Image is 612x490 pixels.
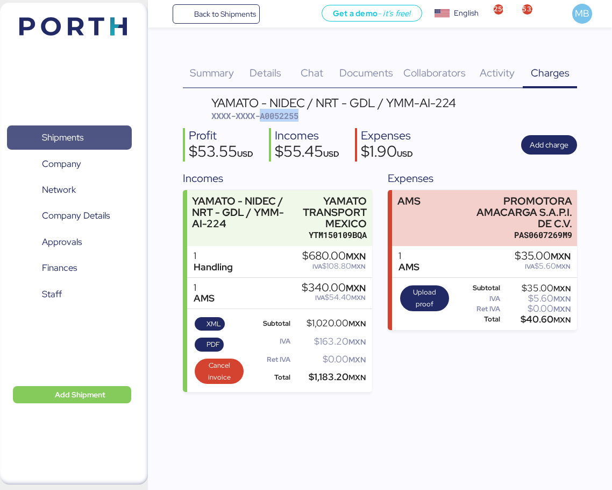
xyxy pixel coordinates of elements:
div: YAMATO TRANSPORT MEXICO [297,195,367,229]
span: IVA [525,262,535,271]
span: MXN [346,250,366,262]
div: $680.00 [302,250,366,262]
span: Shipments [42,130,83,145]
span: Upload proof [403,286,446,310]
span: Company Details [42,208,110,223]
div: $108.80 [302,262,366,270]
button: Upload proof [400,285,449,311]
span: USD [323,149,339,159]
div: Profit [189,128,253,144]
span: MXN [348,355,366,365]
span: IVA [312,262,322,271]
span: MXN [351,262,366,271]
span: USD [237,149,253,159]
span: Collaborators [403,66,466,80]
div: Total [454,316,500,323]
div: 1 [398,250,419,262]
div: $1,020.00 [293,319,366,327]
a: Company Details [7,204,132,228]
span: MXN [346,282,366,294]
span: MB [575,6,589,20]
div: $55.45 [275,144,339,162]
span: IVA [315,293,325,302]
div: English [454,8,479,19]
button: Add Shipment [13,386,131,403]
div: IVA [454,295,500,303]
div: Handling [194,262,233,273]
span: Summary [190,66,234,80]
span: MXN [348,319,366,328]
div: PROMOTORA AMACARGA S.A.P.I. DE C.V. [467,195,572,229]
span: Add Shipment [55,388,105,401]
div: Expenses [361,128,413,144]
a: Network [7,178,132,202]
div: Expenses [388,170,577,186]
div: $35.00 [502,284,571,292]
div: $5.60 [515,262,571,270]
a: Back to Shipments [173,4,260,24]
span: Add charge [530,138,568,151]
span: Network [42,182,76,198]
div: PAS0607269M9 [467,229,572,241]
div: $40.60 [502,316,571,324]
div: $0.00 [502,305,571,313]
div: $1.90 [361,144,413,162]
button: PDF [195,338,224,352]
button: Cancel invoice [195,359,244,384]
span: MXN [553,304,571,314]
div: Subtotal [454,284,500,292]
div: YAMATO - NIDEC / NRT - GDL / YMM-AI-224 [192,195,292,229]
span: MXN [348,373,366,382]
div: $53.55 [189,144,253,162]
span: MXN [556,262,571,271]
span: Approvals [42,234,82,250]
a: Company [7,151,132,176]
span: MXN [553,294,571,304]
div: $1,183.20 [293,373,366,381]
span: Company [42,156,81,172]
span: MXN [351,293,366,302]
div: $0.00 [293,355,366,363]
div: IVA [250,338,291,345]
div: AMS [397,195,421,207]
div: $35.00 [515,250,571,262]
button: Add charge [521,135,577,155]
button: XML [195,317,225,331]
span: PDF [207,339,220,351]
span: MXN [553,284,571,293]
span: XML [207,318,221,330]
div: $340.00 [302,282,366,294]
span: Finances [42,260,77,276]
div: $54.40 [302,293,366,302]
div: AMS [194,293,215,304]
span: MXN [553,315,571,325]
div: $163.20 [293,338,366,346]
span: XXXX-XXXX-A0052255 [211,110,298,121]
div: 1 [194,282,215,293]
span: Cancel invoice [198,360,241,383]
div: Incomes [275,128,339,144]
div: AMS [398,262,419,273]
span: Details [250,66,281,80]
div: 1 [194,250,233,262]
button: Menu [154,5,173,23]
a: Shipments [7,125,132,150]
a: Staff [7,282,132,307]
span: Documents [339,66,393,80]
div: Incomes [183,170,372,186]
span: MXN [348,337,366,347]
div: Ret IVA [454,305,500,313]
div: $5.60 [502,295,571,303]
span: Back to Shipments [194,8,256,20]
span: USD [397,149,413,159]
div: Ret IVA [250,356,291,363]
span: Activity [480,66,515,80]
div: YAMATO - NIDEC / NRT - GDL / YMM-AI-224 [211,97,456,109]
div: Subtotal [250,320,291,327]
a: Finances [7,256,132,281]
span: Staff [42,286,62,302]
span: Chat [301,66,323,80]
span: Charges [531,66,570,80]
div: Total [250,374,291,381]
a: Approvals [7,230,132,255]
